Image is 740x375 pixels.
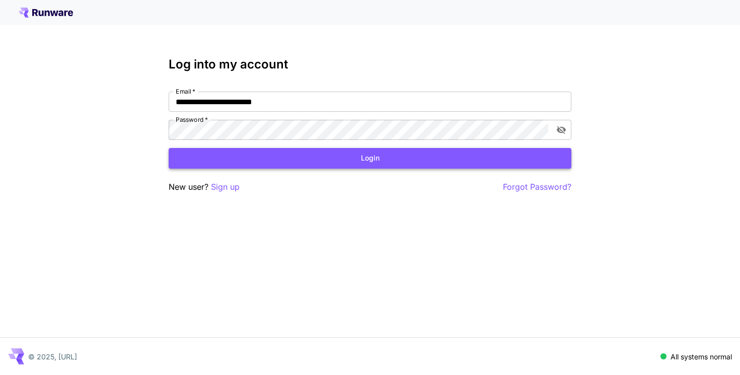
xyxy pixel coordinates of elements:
p: © 2025, [URL] [28,351,77,362]
p: All systems normal [671,351,732,362]
h3: Log into my account [169,57,571,71]
button: toggle password visibility [552,121,570,139]
label: Password [176,115,208,124]
button: Forgot Password? [503,181,571,193]
button: Sign up [211,181,240,193]
label: Email [176,87,195,96]
p: New user? [169,181,240,193]
button: Login [169,148,571,169]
